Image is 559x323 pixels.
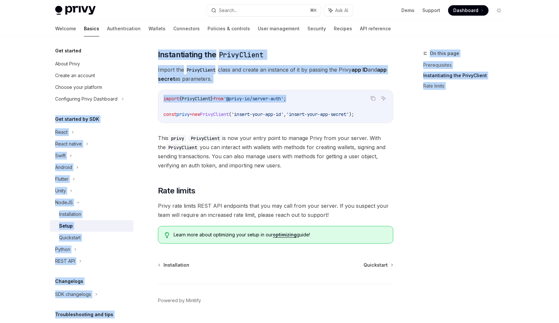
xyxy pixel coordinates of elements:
[369,94,377,103] button: Copy the contents from the code block
[219,7,237,14] div: Search...
[179,96,182,102] span: {
[55,277,83,285] h5: Changelogs
[159,262,189,268] a: Installation
[351,66,368,73] strong: app ID
[55,199,73,206] div: NodeJS
[273,232,297,238] a: optimizing
[55,72,95,79] div: Create an account
[165,232,169,238] svg: Tip
[213,96,224,102] span: from
[55,152,66,160] div: Swift
[190,111,192,117] span: =
[224,96,284,102] span: '@privy-io/server-auth'
[163,262,189,268] span: Installation
[188,135,222,142] code: PrivyClient
[286,111,349,117] span: 'insert-your-app-secret'
[310,8,317,13] span: ⌘ K
[334,21,352,36] a: Recipes
[166,144,200,151] code: PrivyClient
[55,140,82,148] div: React native
[494,5,504,16] button: Toggle dark mode
[177,111,190,117] span: privy
[423,60,509,70] a: Prerequisites
[50,220,133,232] a: Setup
[55,246,70,253] div: Python
[158,201,393,219] span: Privy rate limits REST API endpoints that you may call from your server. If you suspect your team...
[207,5,321,16] button: Search...⌘K
[158,65,393,83] span: Import the class and create an instance of it by passing the Privy and as parameters.
[84,21,99,36] a: Basics
[148,21,165,36] a: Wallets
[364,262,388,268] span: Quickstart
[231,111,284,117] span: 'insert-your-app-id'
[50,81,133,93] a: Choose your platform
[349,111,354,117] span: );
[50,58,133,70] a: About Privy
[430,49,459,57] span: On this page
[423,81,509,91] a: Rate limits
[55,187,66,195] div: Unity
[158,186,195,196] span: Rate limits
[50,208,133,220] a: Installation
[55,311,113,318] h5: Troubleshooting and tips
[324,5,353,16] button: Ask AI
[401,7,414,14] a: Demo
[59,234,81,242] div: Quickstart
[182,96,210,102] span: PrivyClient
[158,133,393,170] span: This is now your entry point to manage Privy from your server. With the you can interact with wal...
[335,7,348,14] span: Ask AI
[210,96,213,102] span: }
[55,257,75,265] div: REST API
[55,47,81,55] h5: Get started
[192,111,200,117] span: new
[258,21,300,36] a: User management
[229,111,231,117] span: (
[55,95,117,103] div: Configuring Privy Dashboard
[163,111,177,117] span: const
[55,83,102,91] div: Choose your platform
[55,163,72,171] div: Android
[448,5,489,16] a: Dashboard
[59,222,73,230] div: Setup
[55,175,69,183] div: Flutter
[216,50,266,60] code: PrivyClient
[50,70,133,81] a: Create an account
[173,21,200,36] a: Connectors
[55,60,80,68] div: About Privy
[208,21,250,36] a: Policies & controls
[55,128,68,136] div: React
[55,290,91,298] div: SDK changelogs
[307,21,326,36] a: Security
[55,115,99,123] h5: Get started by SDK
[284,111,286,117] span: ,
[55,21,76,36] a: Welcome
[59,210,81,218] div: Installation
[284,96,286,102] span: ;
[200,111,229,117] span: PrivyClient
[360,21,391,36] a: API reference
[364,262,393,268] a: Quickstart
[163,96,179,102] span: import
[107,21,141,36] a: Authentication
[379,94,388,103] button: Ask AI
[422,7,440,14] a: Support
[50,232,133,244] a: Quickstart
[55,6,96,15] img: light logo
[453,7,478,14] span: Dashboard
[184,66,218,74] code: PrivyClient
[423,70,509,81] a: Instantiating the PrivyClient
[168,135,187,142] code: privy
[158,297,201,304] a: Powered by Mintlify
[174,232,386,238] span: Learn more about optimizing your setup in our guide!
[158,49,266,60] span: Instantiating the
